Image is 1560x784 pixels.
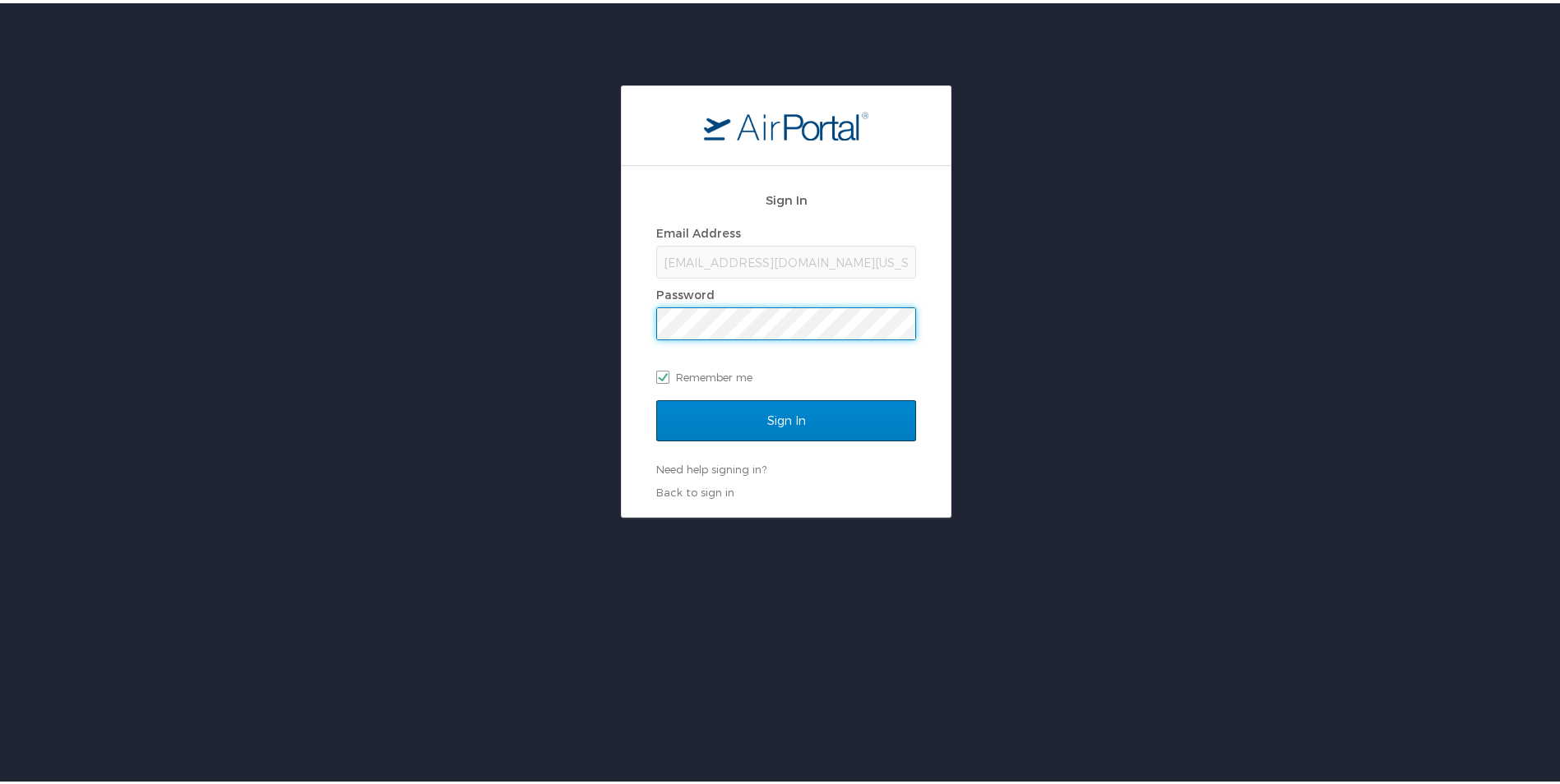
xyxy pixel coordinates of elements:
input: Sign In [656,397,916,438]
label: Password [656,284,715,298]
a: Back to sign in [656,482,734,496]
label: Email Address [656,223,741,237]
label: Remember me [656,362,916,386]
img: logo [704,108,868,137]
a: Need help signing in? [656,459,766,473]
h2: Sign In [656,187,916,206]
